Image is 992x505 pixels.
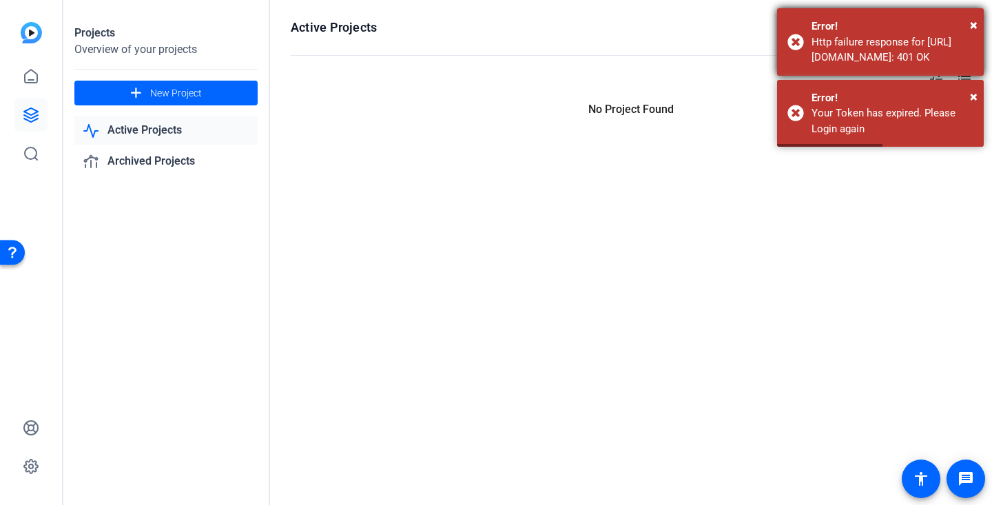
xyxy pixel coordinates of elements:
[74,116,258,145] a: Active Projects
[812,19,973,34] div: Error!
[970,88,978,105] span: ×
[812,90,973,106] div: Error!
[291,19,377,36] h1: Active Projects
[970,86,978,107] button: Close
[150,86,202,101] span: New Project
[74,147,258,176] a: Archived Projects
[812,105,973,136] div: Your Token has expired. Please Login again
[74,25,258,41] div: Projects
[74,41,258,58] div: Overview of your projects
[913,471,929,487] mat-icon: accessibility
[74,81,258,105] button: New Project
[970,17,978,33] span: ×
[21,22,42,43] img: blue-gradient.svg
[970,14,978,35] button: Close
[291,101,971,118] p: No Project Found
[812,34,973,65] div: Http failure response for https://capture.openreel.com/api/filters/project: 401 OK
[127,85,145,102] mat-icon: add
[958,471,974,487] mat-icon: message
